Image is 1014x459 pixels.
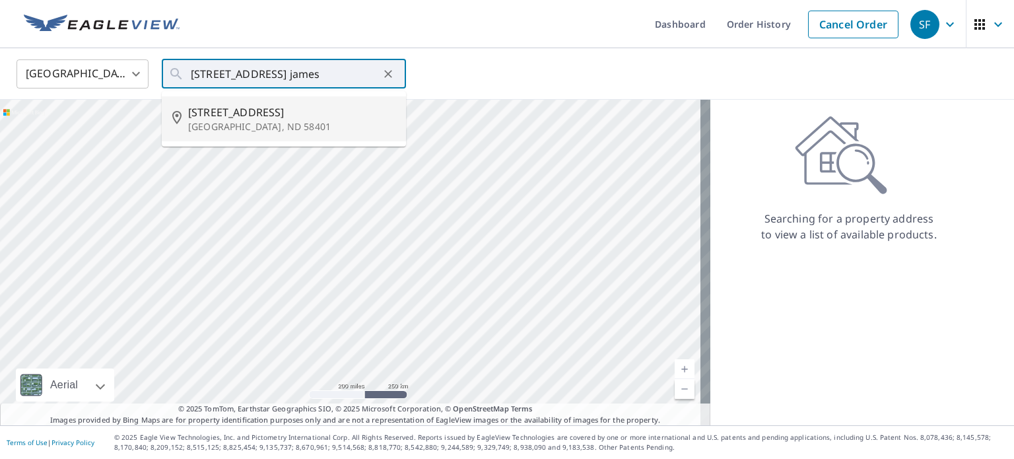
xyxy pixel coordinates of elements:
[910,10,939,39] div: SF
[16,369,114,402] div: Aerial
[114,433,1007,452] p: © 2025 Eagle View Technologies, Inc. and Pictometry International Corp. All Rights Reserved. Repo...
[675,359,694,379] a: Current Level 5, Zoom In
[675,379,694,399] a: Current Level 5, Zoom Out
[24,15,180,34] img: EV Logo
[511,404,533,413] a: Terms
[7,439,94,446] p: |
[379,65,397,83] button: Clear
[7,438,48,447] a: Terms of Use
[188,104,395,120] span: [STREET_ADDRESS]
[178,404,533,415] span: © 2025 TomTom, Earthstar Geographics SIO, © 2025 Microsoft Corporation, ©
[453,404,508,413] a: OpenStreetMap
[51,438,94,447] a: Privacy Policy
[188,120,395,133] p: [GEOGRAPHIC_DATA], ND 58401
[808,11,898,38] a: Cancel Order
[46,369,82,402] div: Aerial
[17,55,149,92] div: [GEOGRAPHIC_DATA]
[760,211,937,242] p: Searching for a property address to view a list of available products.
[191,55,379,92] input: Search by address or latitude-longitude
